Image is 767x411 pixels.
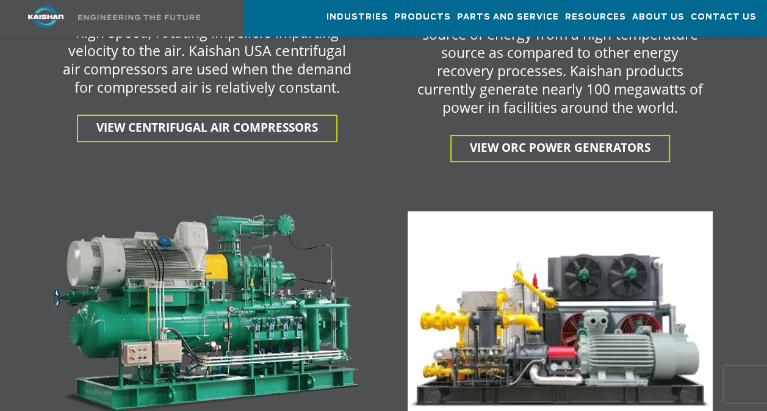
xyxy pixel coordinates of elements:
[326,10,388,24] span: Industries
[77,115,337,142] a: View centrifugal air compressors
[632,1,685,34] a: About Us
[691,1,757,34] a: Contact Us
[632,10,685,24] span: About Us
[470,140,650,155] span: View ORC Power Generators
[565,1,626,34] a: Resources
[394,1,451,34] a: Products
[457,10,559,24] span: Parts and Service
[78,15,200,20] img: Engineering the future
[565,10,626,24] span: Resources
[326,1,388,34] a: Industries
[96,120,318,135] span: View centrifugal air compressors
[691,10,757,24] span: Contact Us
[457,1,559,34] a: Parts and Service
[394,10,451,24] span: Products
[450,135,670,162] a: View ORC Power Generators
